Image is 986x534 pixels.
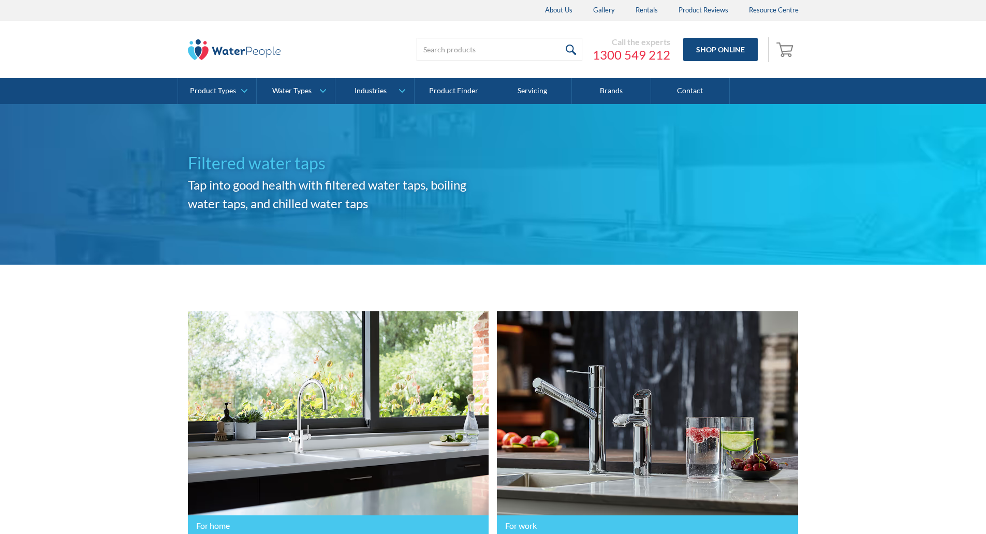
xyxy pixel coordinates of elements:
a: Water Types [257,78,335,104]
h2: Tap into good health with filtered water taps, boiling water taps, and chilled water taps [188,176,493,213]
div: Product Types [190,86,236,95]
div: Call the experts [593,37,670,47]
a: Servicing [493,78,572,104]
a: Industries [335,78,414,104]
a: Open cart [774,37,799,62]
a: Contact [651,78,730,104]
img: The Water People [188,39,281,60]
div: Water Types [272,86,312,95]
a: Shop Online [683,38,758,61]
a: 1300 549 212 [593,47,670,63]
input: Search products [417,38,582,61]
a: Brands [572,78,651,104]
h1: Filtered water taps [188,151,493,176]
a: Product Types [178,78,256,104]
img: shopping cart [776,41,796,57]
div: Industries [355,86,387,95]
a: Product Finder [415,78,493,104]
